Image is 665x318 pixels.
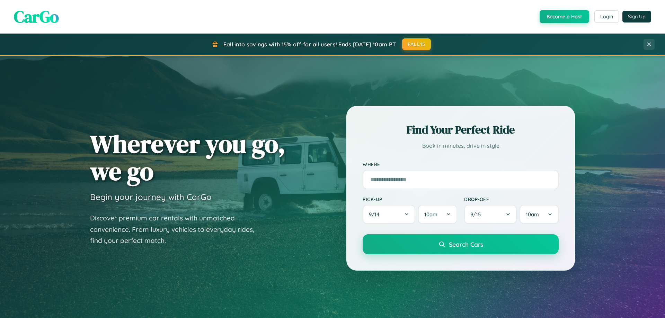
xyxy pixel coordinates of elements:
[363,161,559,167] label: Where
[363,122,559,137] h2: Find Your Perfect Ride
[622,11,651,22] button: Sign Up
[90,192,212,202] h3: Begin your journey with CarGo
[369,211,383,218] span: 9 / 14
[223,41,397,48] span: Fall into savings with 15% off for all users! Ends [DATE] 10am PT.
[363,141,559,151] p: Book in minutes, drive in style
[464,205,517,224] button: 9/15
[90,212,263,246] p: Discover premium car rentals with unmatched convenience. From luxury vehicles to everyday rides, ...
[363,234,559,254] button: Search Cars
[540,10,589,23] button: Become a Host
[449,240,483,248] span: Search Cars
[363,196,457,202] label: Pick-up
[90,130,285,185] h1: Wherever you go, we go
[402,38,431,50] button: FALL15
[424,211,437,218] span: 10am
[464,196,559,202] label: Drop-off
[526,211,539,218] span: 10am
[14,5,59,28] span: CarGo
[520,205,559,224] button: 10am
[594,10,619,23] button: Login
[363,205,415,224] button: 9/14
[418,205,457,224] button: 10am
[470,211,484,218] span: 9 / 15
